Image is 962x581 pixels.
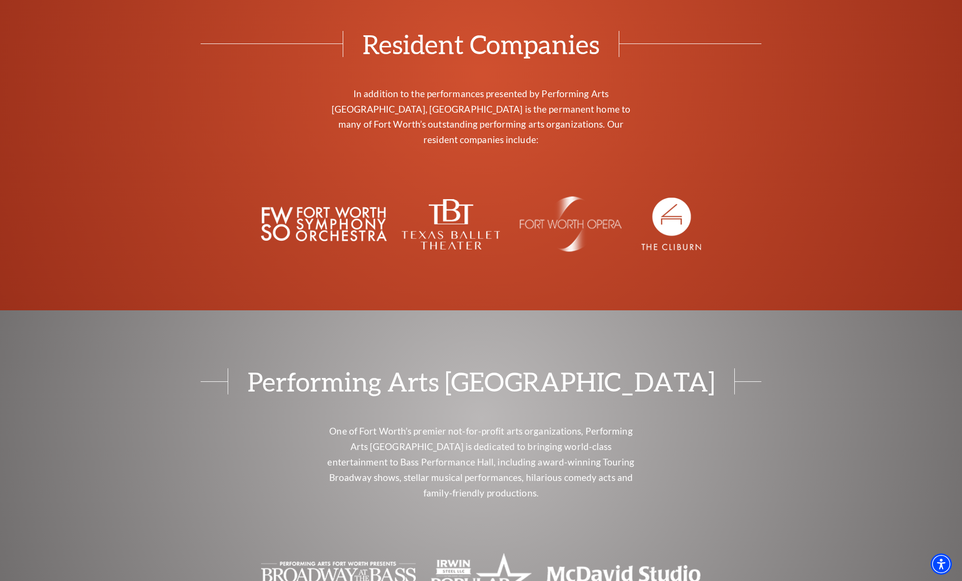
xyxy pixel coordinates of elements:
[261,218,387,229] a: Logo featuring the text "FW Fort Worth Symphony Orchestra" in a bold, modern font. - open in a ne...
[641,218,701,229] a: The image is completely blank with no visible content. - open in a new tab
[931,553,952,575] div: Accessibility Menu
[401,218,499,229] a: Logo of Texas Ballet Theater featuring the initials "TBT" above the full name in a clean, modern ...
[641,198,701,250] img: The image is completely blank with no visible content.
[343,31,619,57] span: Resident Companies
[228,368,735,394] span: Performing Arts [GEOGRAPHIC_DATA]
[514,218,627,229] a: The image is completely blank or white. - open in a new tab
[324,423,638,501] p: One of Fort Worth’s premier not-for-profit arts organizations, Performing Arts [GEOGRAPHIC_DATA] ...
[324,86,638,148] p: In addition to the performances presented by Performing Arts [GEOGRAPHIC_DATA], [GEOGRAPHIC_DATA]...
[401,199,499,249] img: Logo of Texas Ballet Theater featuring the initials "TBT" above the full name in a clean, modern ...
[514,196,627,252] img: The image is completely blank or white.
[261,202,387,247] img: Logo featuring the text "FW Fort Worth Symphony Orchestra" in a bold, modern font.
